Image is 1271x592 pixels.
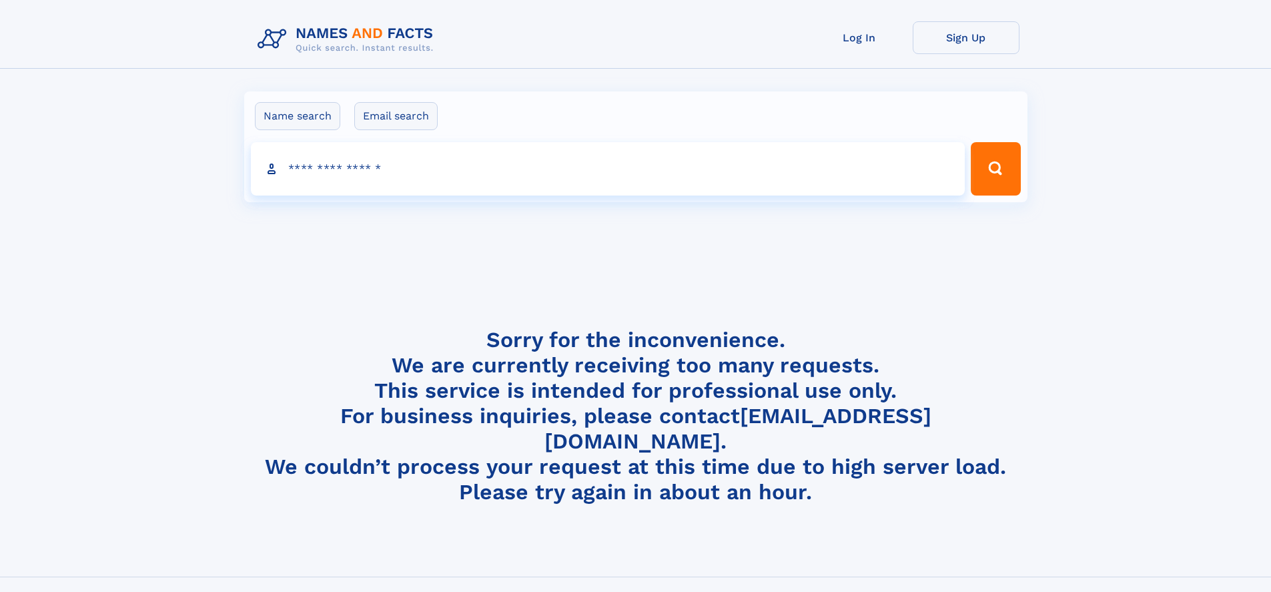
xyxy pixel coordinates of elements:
[252,21,444,57] img: Logo Names and Facts
[544,403,931,454] a: [EMAIL_ADDRESS][DOMAIN_NAME]
[354,102,438,130] label: Email search
[252,327,1019,505] h4: Sorry for the inconvenience. We are currently receiving too many requests. This service is intend...
[255,102,340,130] label: Name search
[806,21,913,54] a: Log In
[971,142,1020,196] button: Search Button
[251,142,965,196] input: search input
[913,21,1019,54] a: Sign Up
